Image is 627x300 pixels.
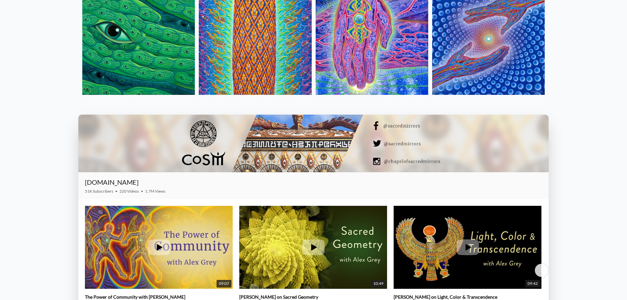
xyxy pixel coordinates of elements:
[239,206,387,289] a: Alex Grey on Sacred Geometry 10:49
[85,178,139,186] a: [DOMAIN_NAME]
[85,206,233,289] a: The Power of Community with Alex Grey 09:07
[85,189,113,194] span: 51K Subscribers
[394,294,497,300] a: [PERSON_NAME] on Light, Color & Transcendence
[504,181,542,189] iframe: Subscribe to CoSM.TV on YouTube
[394,206,541,289] a: Alex Grey on Light, Color & Transcendence 09:42
[85,294,185,300] a: The Power of Community with [PERSON_NAME]
[119,189,139,194] span: 220 Videos
[525,280,540,287] span: 09:42
[371,280,386,287] span: 10:49
[239,294,318,300] a: [PERSON_NAME] on Sacred Geometry
[217,280,231,287] span: 09:07
[141,189,143,194] span: •
[115,189,118,194] span: •
[145,189,165,194] span: 1.7M Views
